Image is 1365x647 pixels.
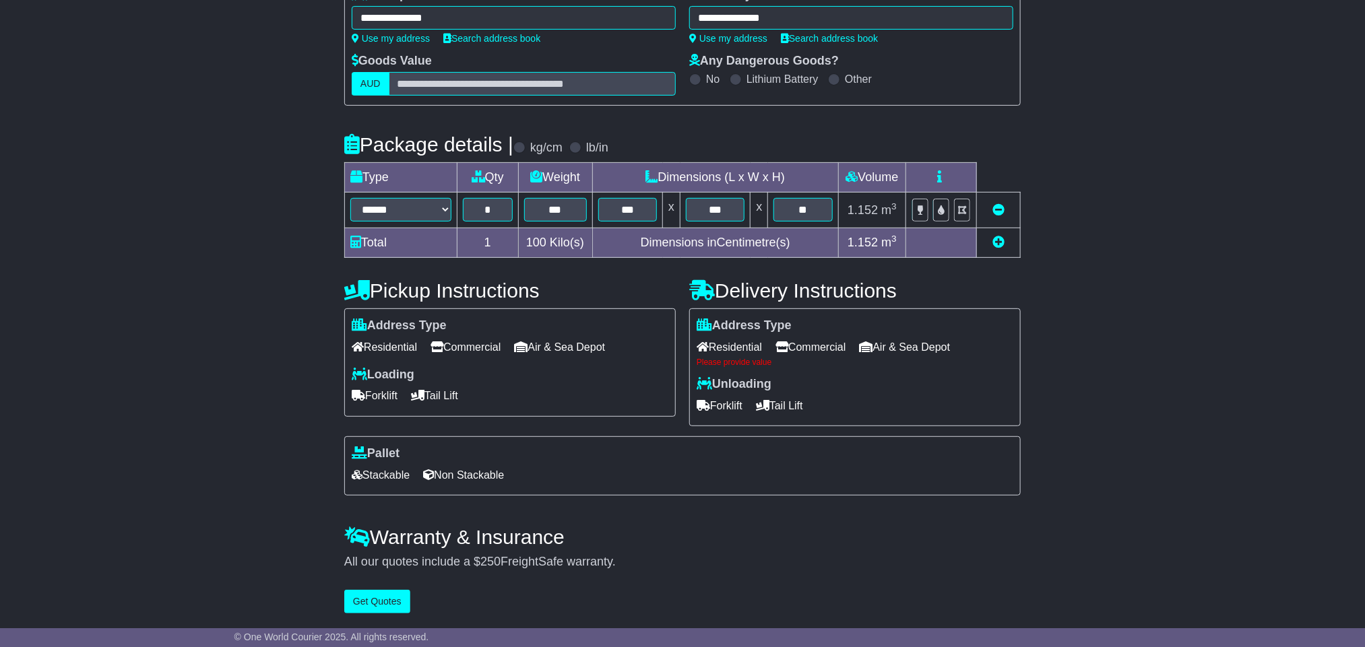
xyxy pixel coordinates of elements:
[838,163,906,193] td: Volume
[891,234,897,244] sup: 3
[352,368,414,382] label: Loading
[352,33,430,44] a: Use my address
[689,54,839,69] label: Any Dangerous Goods?
[352,337,417,357] span: Residential
[352,318,447,333] label: Address Type
[781,33,878,44] a: Search address book
[423,465,504,485] span: Non Stackable
[431,337,501,357] span: Commercial
[457,163,519,193] td: Qty
[992,236,1005,249] a: Add new item
[344,133,513,156] h4: Package details |
[697,318,792,333] label: Address Type
[697,337,762,357] span: Residential
[697,377,771,392] label: Unloading
[881,236,897,249] span: m
[515,337,606,357] span: Air & Sea Depot
[526,236,546,249] span: 100
[518,163,592,193] td: Weight
[592,228,838,258] td: Dimensions in Centimetre(s)
[689,279,1021,302] h4: Delivery Instructions
[881,203,897,217] span: m
[697,395,742,416] span: Forklift
[586,141,608,156] label: lb/in
[352,385,398,406] span: Forklift
[352,446,400,461] label: Pallet
[344,590,410,613] button: Get Quotes
[706,73,720,86] label: No
[345,163,457,193] td: Type
[411,385,458,406] span: Tail Lift
[848,236,878,249] span: 1.152
[848,203,878,217] span: 1.152
[234,632,429,642] span: © One World Courier 2025. All rights reserved.
[663,193,680,228] td: x
[845,73,872,86] label: Other
[352,72,389,96] label: AUD
[747,73,819,86] label: Lithium Battery
[992,203,1005,217] a: Remove this item
[891,201,897,211] sup: 3
[352,465,410,485] span: Stackable
[345,228,457,258] td: Total
[480,555,501,568] span: 250
[689,33,767,44] a: Use my address
[344,526,1021,548] h4: Warranty & Insurance
[352,54,432,69] label: Goods Value
[751,193,768,228] td: x
[344,555,1021,570] div: All our quotes include a $ FreightSafe warranty.
[697,357,1013,367] div: Please provide value
[530,141,563,156] label: kg/cm
[756,395,803,416] span: Tail Lift
[457,228,519,258] td: 1
[518,228,592,258] td: Kilo(s)
[860,337,951,357] span: Air & Sea Depot
[592,163,838,193] td: Dimensions (L x W x H)
[775,337,846,357] span: Commercial
[344,279,676,302] h4: Pickup Instructions
[443,33,540,44] a: Search address book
